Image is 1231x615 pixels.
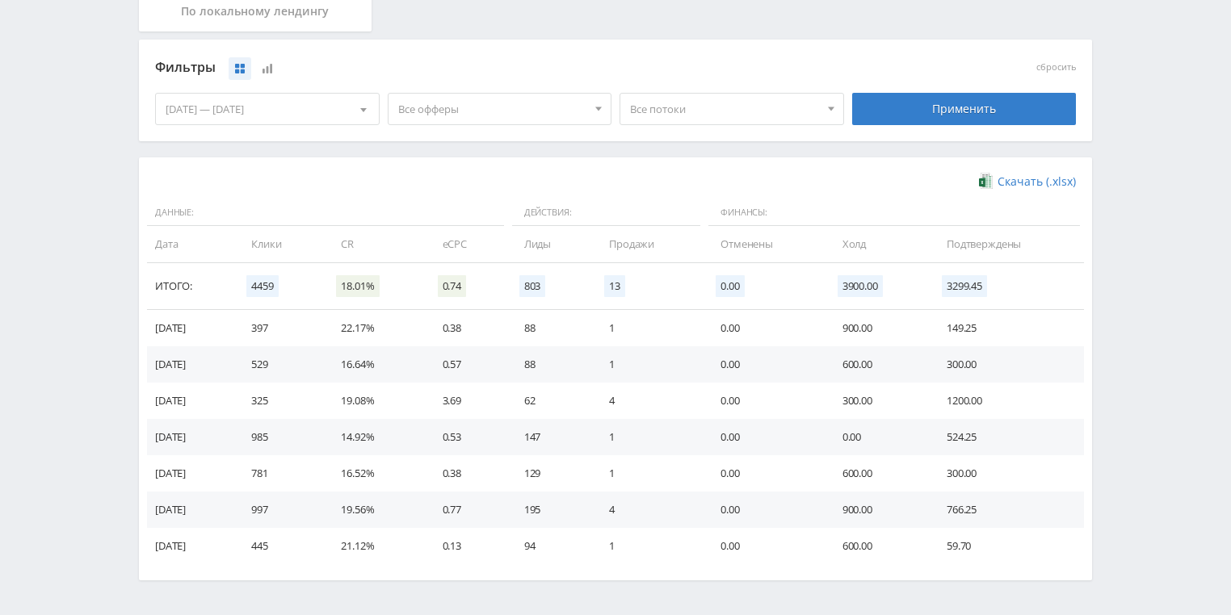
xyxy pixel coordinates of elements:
[147,528,235,564] td: [DATE]
[593,528,704,564] td: 1
[325,419,426,455] td: 14.92%
[931,346,1084,383] td: 300.00
[708,199,1080,227] span: Финансы:
[508,226,593,262] td: Лиды
[593,310,704,346] td: 1
[235,346,325,383] td: 529
[931,455,1084,492] td: 300.00
[147,310,235,346] td: [DATE]
[630,94,819,124] span: Все потоки
[147,383,235,419] td: [DATE]
[838,275,883,297] span: 3900.00
[1036,62,1076,73] button: сбросить
[704,310,826,346] td: 0.00
[235,419,325,455] td: 985
[593,226,704,262] td: Продажи
[826,455,931,492] td: 600.00
[336,275,379,297] span: 18.01%
[325,310,426,346] td: 22.17%
[508,310,593,346] td: 88
[604,275,625,297] span: 13
[593,346,704,383] td: 1
[398,94,587,124] span: Все офферы
[704,492,826,528] td: 0.00
[852,93,1077,125] div: Применить
[508,419,593,455] td: 147
[826,492,931,528] td: 900.00
[325,528,426,564] td: 21.12%
[593,383,704,419] td: 4
[147,455,235,492] td: [DATE]
[826,346,931,383] td: 600.00
[426,528,508,564] td: 0.13
[325,383,426,419] td: 19.08%
[235,528,325,564] td: 445
[512,199,700,227] span: Действия:
[508,455,593,492] td: 129
[931,310,1084,346] td: 149.25
[716,275,744,297] span: 0.00
[426,383,508,419] td: 3.69
[931,528,1084,564] td: 59.70
[704,383,826,419] td: 0.00
[931,419,1084,455] td: 524.25
[519,275,546,297] span: 803
[942,275,987,297] span: 3299.45
[426,455,508,492] td: 0.38
[235,310,325,346] td: 397
[147,492,235,528] td: [DATE]
[508,383,593,419] td: 62
[931,226,1084,262] td: Подтверждены
[704,528,826,564] td: 0.00
[826,226,931,262] td: Холд
[826,383,931,419] td: 300.00
[235,455,325,492] td: 781
[508,528,593,564] td: 94
[931,383,1084,419] td: 1200.00
[979,174,1076,190] a: Скачать (.xlsx)
[235,492,325,528] td: 997
[246,275,278,297] span: 4459
[147,226,235,262] td: Дата
[325,455,426,492] td: 16.52%
[426,310,508,346] td: 0.38
[704,226,826,262] td: Отменены
[438,275,466,297] span: 0.74
[235,383,325,419] td: 325
[147,419,235,455] td: [DATE]
[508,492,593,528] td: 195
[593,419,704,455] td: 1
[155,56,844,80] div: Фильтры
[426,419,508,455] td: 0.53
[325,226,426,262] td: CR
[156,94,379,124] div: [DATE] — [DATE]
[704,455,826,492] td: 0.00
[931,492,1084,528] td: 766.25
[508,346,593,383] td: 88
[826,419,931,455] td: 0.00
[325,346,426,383] td: 16.64%
[147,346,235,383] td: [DATE]
[426,346,508,383] td: 0.57
[325,492,426,528] td: 19.56%
[593,492,704,528] td: 4
[147,199,504,227] span: Данные:
[979,173,993,189] img: xlsx
[426,226,508,262] td: eCPC
[235,226,325,262] td: Клики
[704,419,826,455] td: 0.00
[826,310,931,346] td: 900.00
[426,492,508,528] td: 0.77
[998,175,1076,188] span: Скачать (.xlsx)
[704,346,826,383] td: 0.00
[826,528,931,564] td: 600.00
[147,263,235,310] td: Итого:
[593,455,704,492] td: 1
